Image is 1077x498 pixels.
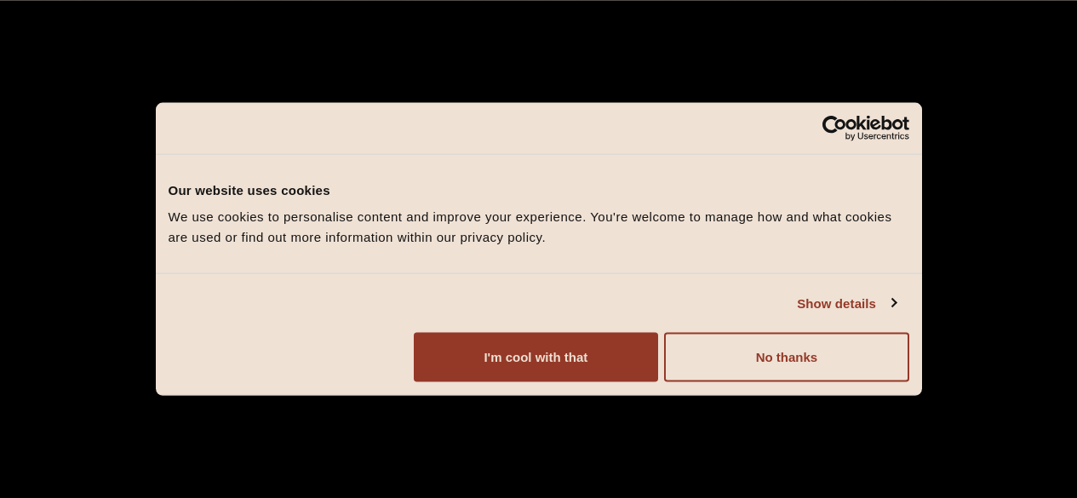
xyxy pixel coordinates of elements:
[414,333,658,382] button: I'm cool with that
[169,180,909,200] div: Our website uses cookies
[664,333,908,382] button: No thanks
[169,207,909,248] div: We use cookies to personalise content and improve your experience. You're welcome to manage how a...
[797,293,896,313] a: Show details
[760,115,909,140] a: Usercentrics Cookiebot - opens in a new window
